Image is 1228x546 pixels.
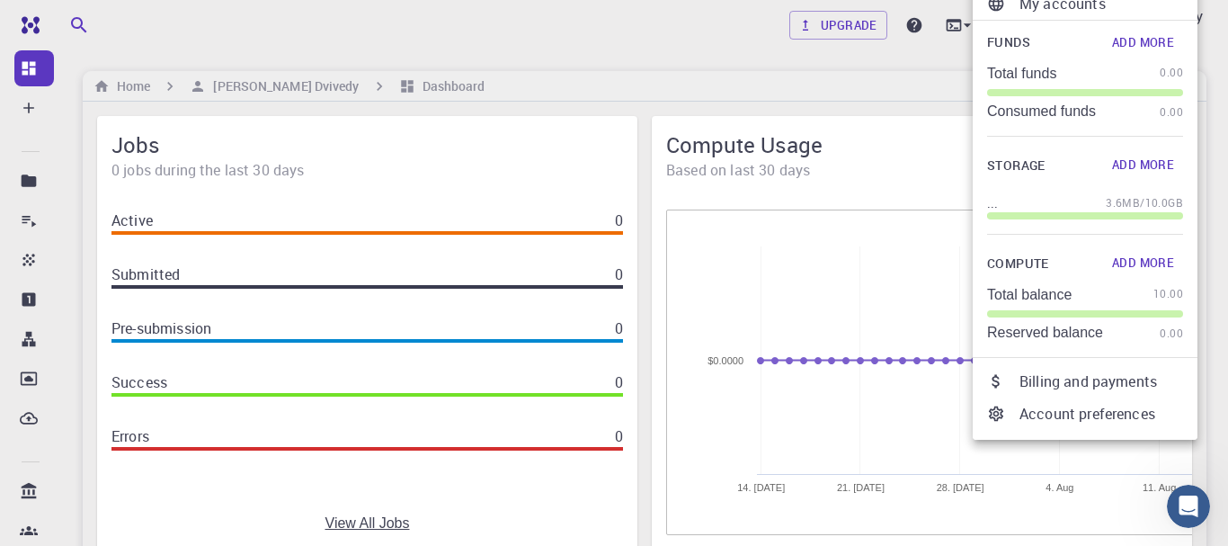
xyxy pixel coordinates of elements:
button: Add More [1103,249,1183,278]
span: 10.00 [1153,285,1183,303]
button: Add More [1103,151,1183,180]
p: Billing and payments [1019,371,1183,392]
p: ... [987,194,998,212]
a: Account preferences [973,398,1197,430]
span: 10.0GB [1145,194,1183,212]
iframe: Intercom live chat [1167,485,1210,528]
p: Consumed funds [987,103,1096,120]
p: Total funds [987,66,1056,82]
span: Storage [987,155,1046,177]
p: Reserved balance [987,325,1103,341]
span: Compute [987,253,1049,275]
p: Invite a friend [1019,435,1183,457]
span: Funds [987,31,1030,54]
p: Total balance [987,287,1072,303]
span: 3.6MB [1106,194,1140,212]
span: 0.00 [1160,64,1183,82]
span: / [1140,194,1144,212]
a: Billing and payments [973,365,1197,398]
span: 0.00 [1160,103,1183,121]
span: 0.00 [1160,325,1183,343]
button: Add More [1103,28,1183,57]
span: Support [36,13,101,29]
p: Account preferences [1019,403,1183,425]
